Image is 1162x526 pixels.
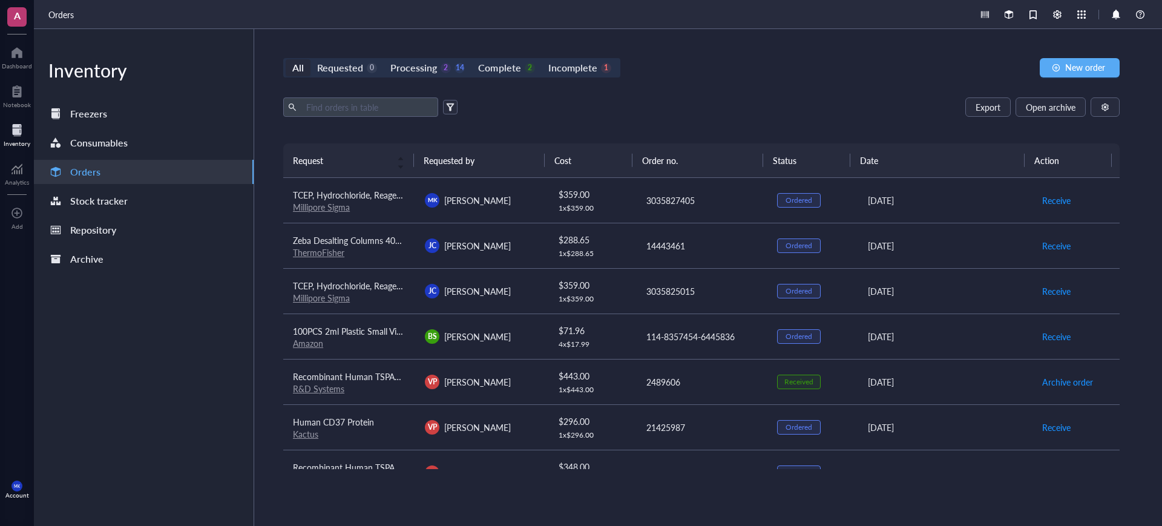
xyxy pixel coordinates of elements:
span: A [14,8,21,23]
span: MK [14,484,20,488]
button: Export [965,97,1011,117]
div: 21425987 [646,421,758,434]
div: Repository [70,222,116,238]
div: 2489606 [646,375,758,389]
a: Millipore Sigma [293,201,350,213]
div: Complete [478,59,520,76]
span: Request [293,154,390,167]
a: Orders [34,160,254,184]
span: [PERSON_NAME] [444,240,511,252]
div: $ 359.00 [559,278,626,292]
a: Amazon [293,337,323,349]
a: Freezers [34,102,254,126]
div: $ 296.00 [559,415,626,428]
span: VP [428,467,437,478]
div: $ 288.65 [559,233,626,246]
div: Ordered [786,241,812,251]
th: Request [283,143,414,177]
div: UQ23752 [646,466,758,479]
span: TCEP, Hydrochloride, Reagent Grade [293,189,429,201]
div: Inventory [4,140,30,147]
span: JC [428,240,436,251]
div: Processing [390,59,437,76]
button: Receive [1042,418,1071,437]
div: Notebook [3,101,31,108]
a: Stock tracker [34,189,254,213]
td: 21425987 [635,404,767,450]
div: Ordered [786,286,812,296]
span: VP [428,422,437,433]
div: Freezers [70,105,107,122]
div: [DATE] [868,284,1022,298]
div: 1 [601,63,611,73]
td: UQ23752 [635,450,767,495]
div: segmented control [283,58,620,77]
a: Orders [48,8,76,21]
button: Receive [1042,236,1071,255]
div: Consumables [70,134,128,151]
td: 3035825015 [635,268,767,314]
span: Receive [1042,239,1071,252]
span: MK [428,196,437,204]
div: 114-8357454-6445836 [646,330,758,343]
a: Dashboard [2,43,32,70]
span: TCEP, Hydrochloride, Reagent Grade [293,280,429,292]
td: 114-8357454-6445836 [635,314,767,359]
th: Status [763,143,850,177]
button: Receive [1042,463,1071,482]
a: ThermoFisher [293,246,344,258]
button: Archive order [1042,372,1094,392]
div: Account [5,491,29,499]
div: Ordered [786,468,812,478]
div: $ 348.00 [559,460,626,473]
div: $ 359.00 [559,188,626,201]
div: Archive [70,251,103,268]
button: Receive [1042,281,1071,301]
span: [PERSON_NAME] [444,285,511,297]
div: 4 x $ 17.99 [559,340,626,349]
a: Repository [34,218,254,242]
span: [PERSON_NAME] [444,467,511,479]
div: [DATE] [868,421,1022,434]
a: Notebook [3,82,31,108]
div: $ 443.00 [559,369,626,383]
td: 3035827405 [635,178,767,223]
div: $ 71.96 [559,324,626,337]
div: 1 x $ 359.00 [559,294,626,304]
button: Open archive [1016,97,1086,117]
th: Date [850,143,1025,177]
span: Export [976,102,1000,112]
a: Consumables [34,131,254,155]
span: [PERSON_NAME] [444,330,511,343]
a: Inventory [4,120,30,147]
span: [PERSON_NAME] [444,421,511,433]
div: Add [11,223,23,230]
span: VP [428,376,437,387]
div: 1 x $ 296.00 [559,430,626,440]
div: 14 [455,63,465,73]
a: Archive [34,247,254,271]
span: Recombinant Human TSPAN1 Protein [293,461,435,473]
button: Receive [1042,327,1071,346]
div: Requested [317,59,363,76]
td: 14443461 [635,223,767,268]
div: 2 [441,63,451,73]
a: Kactus [293,428,318,440]
a: Millipore Sigma [293,292,350,304]
span: Receive [1042,421,1071,434]
span: BS [428,331,437,342]
div: 0 [367,63,377,73]
div: Ordered [786,332,812,341]
div: All [292,59,304,76]
div: [DATE] [868,330,1022,343]
div: 14443461 [646,239,758,252]
th: Cost [545,143,632,177]
td: 2489606 [635,359,767,404]
a: Analytics [5,159,29,186]
div: Analytics [5,179,29,186]
a: R&D Systems [293,383,344,395]
span: Receive [1042,466,1071,479]
div: [DATE] [868,375,1022,389]
div: [DATE] [868,194,1022,207]
span: Recombinant Human TSPAN14-LEL Fc Chimera Protein [293,370,501,383]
